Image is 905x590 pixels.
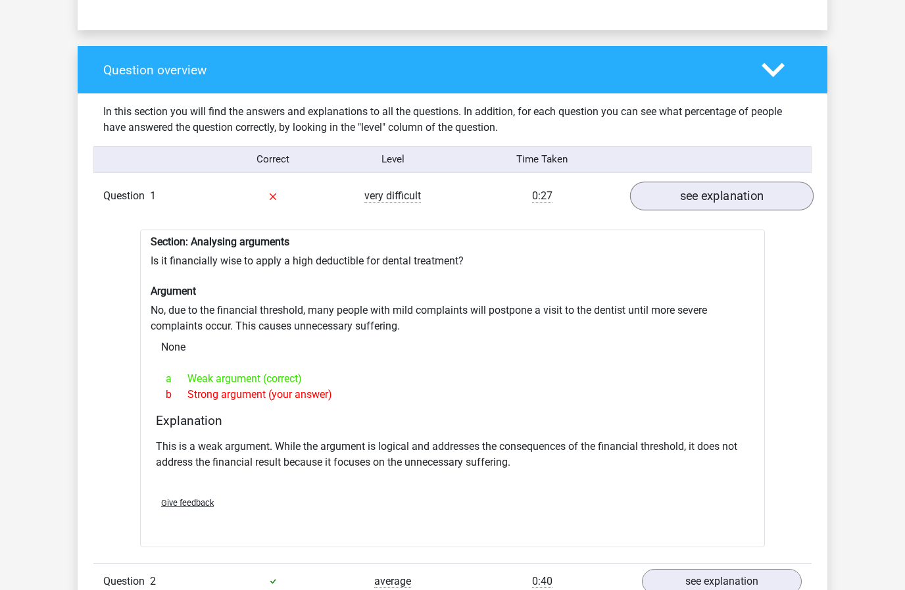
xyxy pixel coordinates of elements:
div: Level [333,152,452,167]
span: 0:40 [532,575,552,588]
div: None [151,334,754,360]
div: Strong argument (your answer) [156,387,749,403]
div: Is it financially wise to apply a high deductible for dental treatment? No, due to the financial ... [140,230,765,547]
span: Question [103,574,150,589]
h4: Explanation [156,413,749,428]
span: average [374,575,411,588]
h6: Argument [151,285,754,297]
span: 1 [150,189,156,202]
div: Correct [214,152,333,167]
span: Question [103,188,150,204]
span: 2 [150,575,156,587]
span: b [166,387,187,403]
h4: Question overview [103,62,742,78]
div: Weak argument (correct) [156,371,749,387]
p: This is a weak argument. While the argument is logical and addresses the consequences of the fina... [156,439,749,470]
a: see explanation [630,182,814,210]
span: a [166,371,187,387]
span: 0:27 [532,189,552,203]
span: Give feedback [161,498,214,508]
div: In this section you will find the answers and explanations to all the questions. In addition, for... [93,104,812,135]
h6: Section: Analysing arguments [151,235,754,248]
div: Time Taken [452,152,632,167]
span: very difficult [364,189,421,203]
